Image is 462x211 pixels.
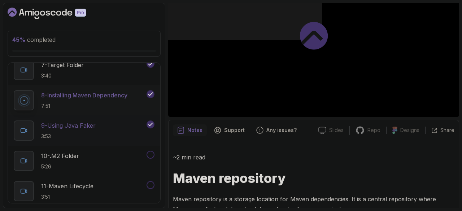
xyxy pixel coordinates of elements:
button: 9-Using Java Faker3:53 [14,120,154,141]
p: 11 - Maven Lifecycle [41,182,93,190]
p: Repo [367,127,380,134]
p: 3:53 [41,133,96,140]
p: Slides [329,127,344,134]
p: 10 - .m2 Folder [41,151,79,160]
p: 3:51 [41,193,93,201]
p: Support [224,127,245,134]
button: 11-Maven Lifecycle3:51 [14,181,154,201]
p: Share [440,127,454,134]
p: ~2 min read [173,152,454,162]
button: 8-Installing Maven Dependency7:51 [14,90,154,110]
p: Any issues? [266,127,297,134]
span: 45 % [12,36,26,43]
p: Notes [187,127,202,134]
a: Dashboard [8,8,103,19]
button: 7-Target Folder3:40 [14,60,154,80]
button: notes button [173,124,207,136]
p: 8 - Installing Maven Dependency [41,91,127,100]
p: 7 - Target Folder [41,61,84,69]
button: 10-.m2 Folder5:26 [14,151,154,171]
button: Share [425,127,454,134]
button: Support button [210,124,249,136]
p: 3:40 [41,72,84,79]
button: Feedback button [252,124,301,136]
p: 5:26 [41,163,79,170]
h1: Maven repository [173,171,454,185]
span: completed [12,36,56,43]
p: Designs [400,127,419,134]
p: 9 - Using Java Faker [41,121,96,130]
p: 7:51 [41,102,127,110]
